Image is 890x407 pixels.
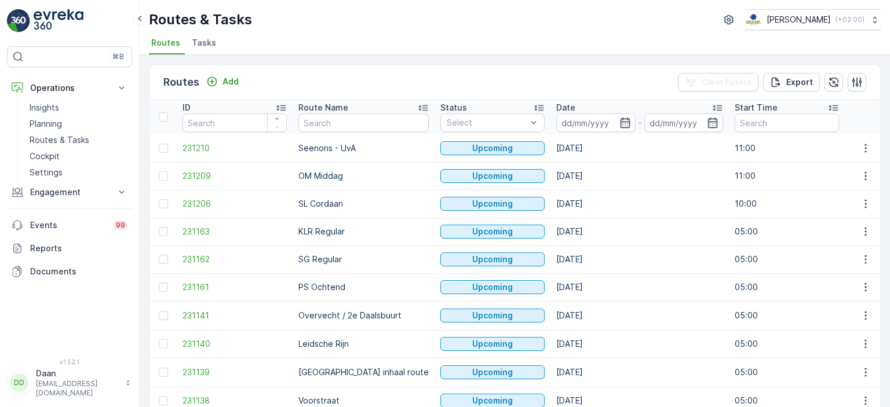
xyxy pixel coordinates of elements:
p: Engagement [30,186,109,198]
input: Search [735,113,839,132]
a: Reports [7,237,132,260]
p: Planning [30,118,62,130]
div: Toggle Row Selected [159,199,168,208]
div: DD [10,373,28,392]
p: 05:00 [735,254,839,265]
td: [DATE] [550,134,729,162]
div: Toggle Row Selected [159,283,168,292]
p: Seenons - UvA [298,142,429,154]
p: SL Cordaan [298,198,429,210]
p: Upcoming [472,198,513,210]
p: OM Middag [298,170,429,182]
p: SG Regular [298,254,429,265]
input: Search [183,113,287,132]
p: Voorstraat [298,395,429,406]
a: Insights [25,100,132,116]
p: 05:00 [735,281,839,293]
p: Upcoming [472,338,513,350]
a: Events99 [7,214,132,237]
span: Tasks [192,37,216,49]
button: Upcoming [440,252,545,266]
p: 05:00 [735,395,839,406]
div: Toggle Row Selected [159,144,168,153]
p: Reports [30,243,127,254]
span: 231162 [183,254,287,265]
p: 05:00 [735,338,839,350]
a: 231209 [183,170,287,182]
p: [EMAIL_ADDRESS][DOMAIN_NAME] [36,379,119,398]
p: Clear Filters [701,76,752,88]
img: logo_light-DOdMpM7g.png [34,9,83,32]
input: dd/mm/yyyy [556,113,636,132]
p: ID [183,102,191,113]
td: [DATE] [550,301,729,330]
a: Planning [25,116,132,132]
button: Upcoming [440,280,545,294]
p: Operations [30,82,109,94]
p: Upcoming [472,170,513,182]
button: Upcoming [440,309,545,322]
td: [DATE] [550,190,729,218]
button: Upcoming [440,169,545,183]
p: [GEOGRAPHIC_DATA] inhaal route [298,366,429,378]
p: 05:00 [735,226,839,237]
p: ⌘B [112,52,124,61]
td: [DATE] [550,162,729,190]
input: Search [298,113,429,132]
p: Status [440,102,467,113]
p: 11:00 [735,170,839,182]
div: Toggle Row Selected [159,368,168,377]
a: 231138 [183,395,287,406]
a: 231140 [183,338,287,350]
div: Toggle Row Selected [159,227,168,236]
p: Daan [36,368,119,379]
a: Settings [25,164,132,181]
p: Overvecht / 2e Daalsbuurt [298,310,429,321]
div: Toggle Row Selected [159,396,168,405]
a: 231141 [183,310,287,321]
span: 231139 [183,366,287,378]
img: logo [7,9,30,32]
button: Clear Filters [678,73,758,91]
a: 231210 [183,142,287,154]
p: Cockpit [30,151,60,162]
p: Routes [163,74,199,90]
p: [PERSON_NAME] [767,14,831,25]
div: Toggle Row Selected [159,311,168,320]
button: Operations [7,76,132,100]
p: Settings [30,167,63,178]
button: Engagement [7,181,132,204]
a: 231161 [183,281,287,293]
a: Cockpit [25,148,132,164]
div: Toggle Row Selected [159,255,168,264]
p: Upcoming [472,142,513,154]
button: Upcoming [440,365,545,379]
button: DDDaan[EMAIL_ADDRESS][DOMAIN_NAME] [7,368,132,398]
span: Routes [151,37,180,49]
a: 231206 [183,198,287,210]
p: Date [556,102,575,113]
p: Add [222,76,239,87]
p: Upcoming [472,226,513,237]
p: 10:00 [735,198,839,210]
button: Export [763,73,820,91]
p: - [638,116,642,130]
p: Upcoming [472,366,513,378]
p: Leidsche Rijn [298,338,429,350]
button: Upcoming [440,337,545,351]
p: Upcoming [472,281,513,293]
p: Export [786,76,813,88]
p: Upcoming [472,310,513,321]
p: 11:00 [735,142,839,154]
div: Toggle Row Selected [159,171,168,181]
p: Upcoming [472,254,513,265]
td: [DATE] [550,358,729,387]
p: Routes & Tasks [30,134,89,146]
a: 231163 [183,226,287,237]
